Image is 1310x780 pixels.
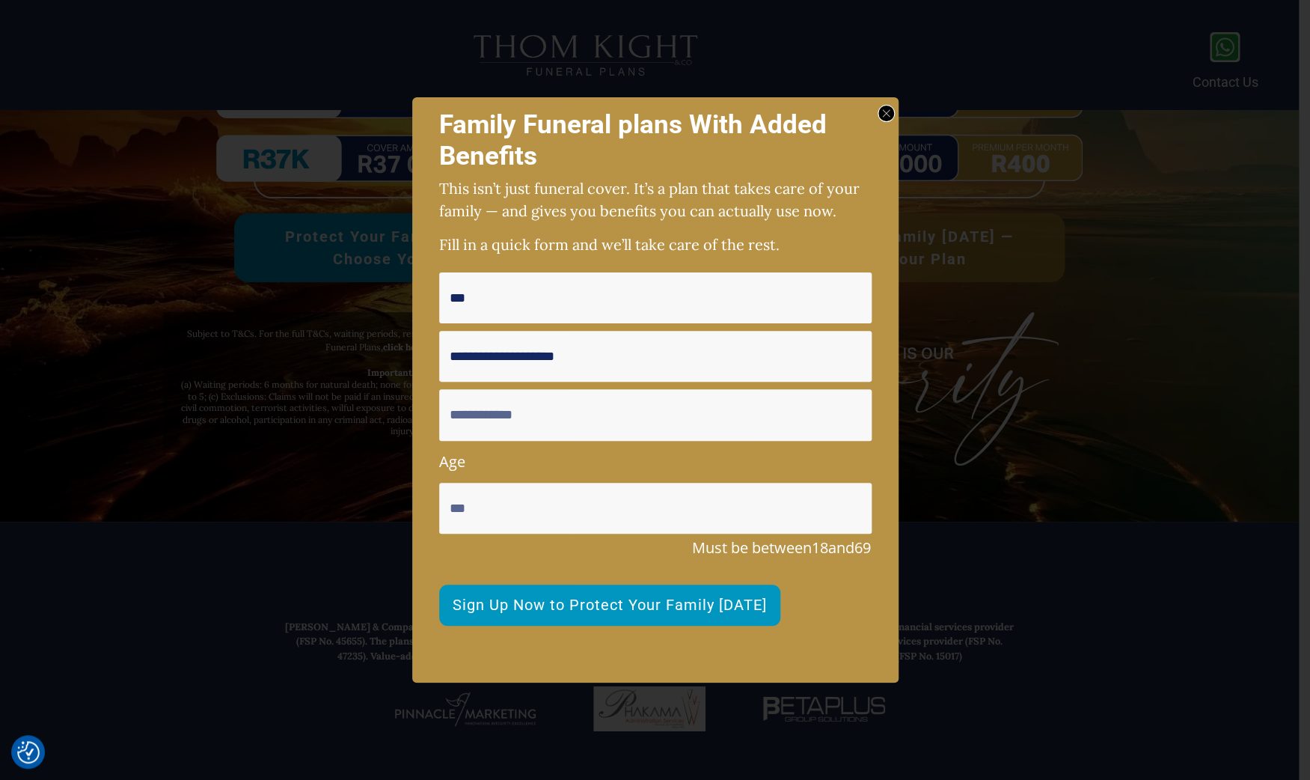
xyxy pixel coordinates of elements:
[453,598,767,612] span: Sign Up Now to Protect Your Family [DATE]
[439,585,780,626] a: Sign Up Now to Protect Your Family [DATE]
[17,741,40,764] img: Revisit consent button
[439,109,872,172] h2: Family Funeral plans With Added Benefits
[440,534,871,561] div: Must be between and
[439,448,872,475] div: Age
[439,174,872,230] p: This isn’t just funeral cover. It’s a plan that takes care of your family — and gives you benefit...
[17,741,40,764] button: Consent Preferences
[439,230,872,256] p: Fill in a quick form and we’ll take care of the rest.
